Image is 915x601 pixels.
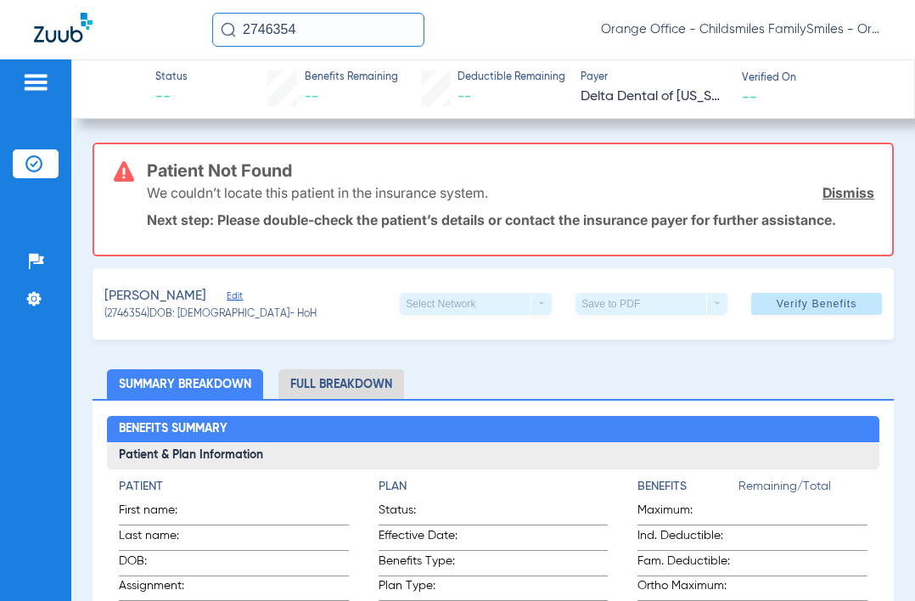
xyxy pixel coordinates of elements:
h4: Benefits [637,478,738,496]
span: Delta Dental of [US_STATE] [581,87,727,108]
li: Summary Breakdown [107,369,263,399]
span: Status: [379,502,503,525]
span: Assignment: [119,577,202,600]
span: Maximum: [637,502,738,525]
span: First name: [119,502,202,525]
span: Effective Date: [379,527,503,550]
span: Plan Type: [379,577,503,600]
span: Deductible Remaining [457,70,565,86]
span: -- [742,87,757,105]
span: Remaining/Total [738,478,867,502]
span: -- [155,87,188,108]
span: Orange Office - Childsmiles FamilySmiles - Orange St Dental Associates LLC - Orange General DBA A... [601,21,881,38]
img: error-icon [114,161,134,182]
app-breakdown-title: Benefits [637,478,738,502]
span: Benefits Type: [379,553,503,576]
span: Edit [227,290,242,306]
img: hamburger-icon [22,72,49,93]
a: Dismiss [822,184,874,201]
span: -- [457,90,471,104]
iframe: Chat Widget [830,520,915,601]
span: Verify Benefits [777,297,857,311]
p: Next step: Please double-check the patient’s details or contact the insurance payer for further a... [147,211,874,228]
span: (2746354) DOB: [DEMOGRAPHIC_DATA] - HoH [104,307,317,323]
h4: Patient [119,478,348,496]
button: Verify Benefits [751,293,882,315]
img: Search Icon [221,22,236,37]
input: Search for patients [212,13,424,47]
span: -- [305,90,318,104]
h4: Plan [379,478,608,496]
span: Benefits Remaining [305,70,398,86]
span: Ortho Maximum: [637,577,738,600]
h3: Patient & Plan Information [107,442,879,469]
span: Ind. Deductible: [637,527,738,550]
span: Status [155,70,188,86]
h2: Benefits Summary [107,416,879,443]
img: Zuub Logo [34,13,93,42]
span: Last name: [119,527,202,550]
li: Full Breakdown [278,369,404,399]
span: Payer [581,70,727,86]
span: [PERSON_NAME] [104,286,206,307]
span: Verified On [742,71,888,87]
span: DOB: [119,553,202,576]
p: We couldn’t locate this patient in the insurance system. [147,184,488,201]
h3: Patient Not Found [147,162,874,179]
span: Fam. Deductible: [637,553,738,576]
